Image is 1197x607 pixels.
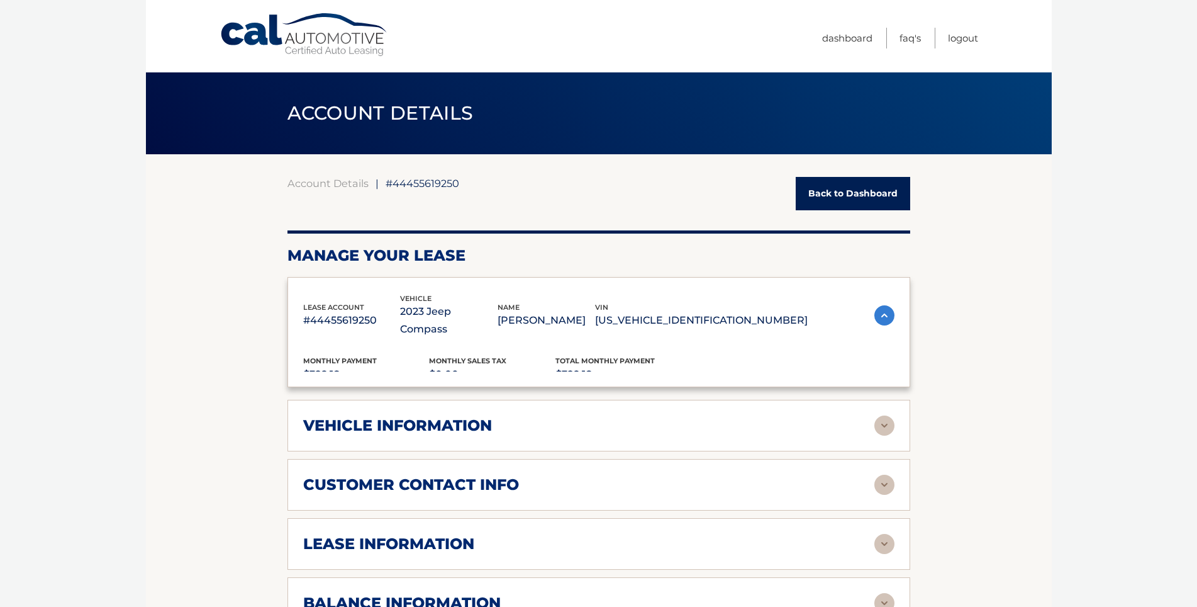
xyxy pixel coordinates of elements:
[400,303,498,338] p: 2023 Jeep Compass
[429,356,506,365] span: Monthly sales Tax
[874,305,894,326] img: accordion-active.svg
[220,13,389,57] a: Cal Automotive
[595,303,608,312] span: vin
[874,534,894,554] img: accordion-rest.svg
[555,366,682,383] p: $392.18
[287,177,369,190] a: Account Details
[822,28,872,48] a: Dashboard
[303,303,364,312] span: lease account
[498,303,520,312] span: name
[429,366,555,383] p: $0.00
[899,28,921,48] a: FAQ's
[303,312,401,329] p: #44455619250
[303,356,377,365] span: Monthly Payment
[874,416,894,436] img: accordion-rest.svg
[948,28,978,48] a: Logout
[303,366,430,383] p: $392.18
[555,356,655,365] span: Total Monthly Payment
[796,177,910,210] a: Back to Dashboard
[376,177,379,190] span: |
[400,294,431,303] span: vehicle
[287,246,910,265] h2: Manage Your Lease
[874,475,894,495] img: accordion-rest.svg
[595,312,808,329] p: [US_VEHICLE_IDENTIFICATION_NUMBER]
[303,416,492,435] h2: vehicle information
[498,312,595,329] p: [PERSON_NAME]
[303,475,519,494] h2: customer contact info
[303,535,474,553] h2: lease information
[287,101,474,125] span: ACCOUNT DETAILS
[386,177,459,190] span: #44455619250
